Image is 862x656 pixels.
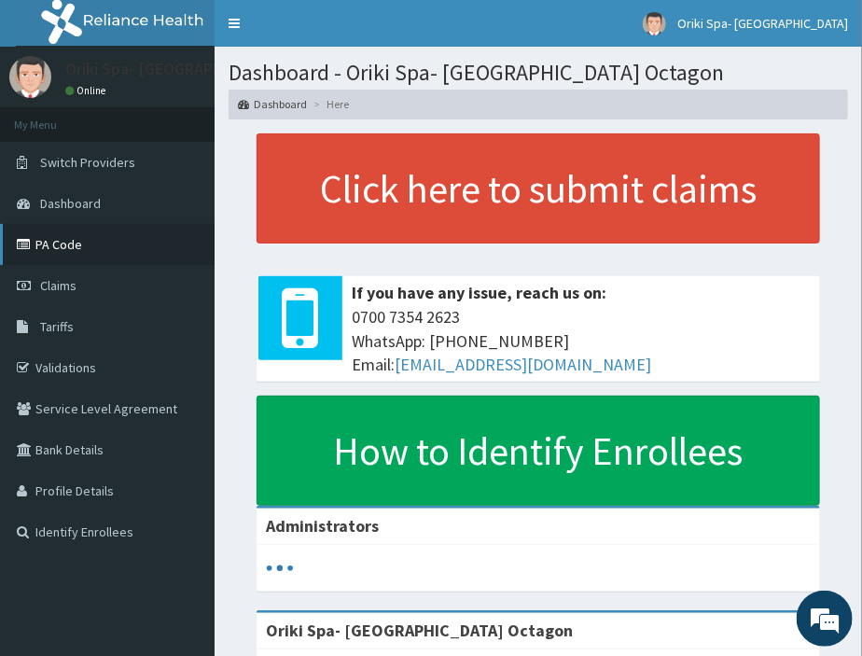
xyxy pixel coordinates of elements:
[352,305,811,377] span: 0700 7354 2623 WhatsApp: [PHONE_NUMBER] Email:
[9,56,51,98] img: User Image
[65,61,292,77] p: Oriki Spa- [GEOGRAPHIC_DATA]
[352,282,606,303] b: If you have any issue, reach us on:
[40,154,135,171] span: Switch Providers
[40,277,76,294] span: Claims
[309,96,349,112] li: Here
[40,318,74,335] span: Tariffs
[40,195,101,212] span: Dashboard
[238,96,307,112] a: Dashboard
[266,554,294,582] svg: audio-loading
[257,133,820,244] a: Click here to submit claims
[395,354,651,375] a: [EMAIL_ADDRESS][DOMAIN_NAME]
[229,61,848,85] h1: Dashboard - Oriki Spa- [GEOGRAPHIC_DATA] Octagon
[266,515,379,537] b: Administrators
[643,12,666,35] img: User Image
[677,15,848,32] span: Oriki Spa- [GEOGRAPHIC_DATA]
[257,396,820,506] a: How to Identify Enrollees
[266,620,573,641] strong: Oriki Spa- [GEOGRAPHIC_DATA] Octagon
[65,84,110,97] a: Online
